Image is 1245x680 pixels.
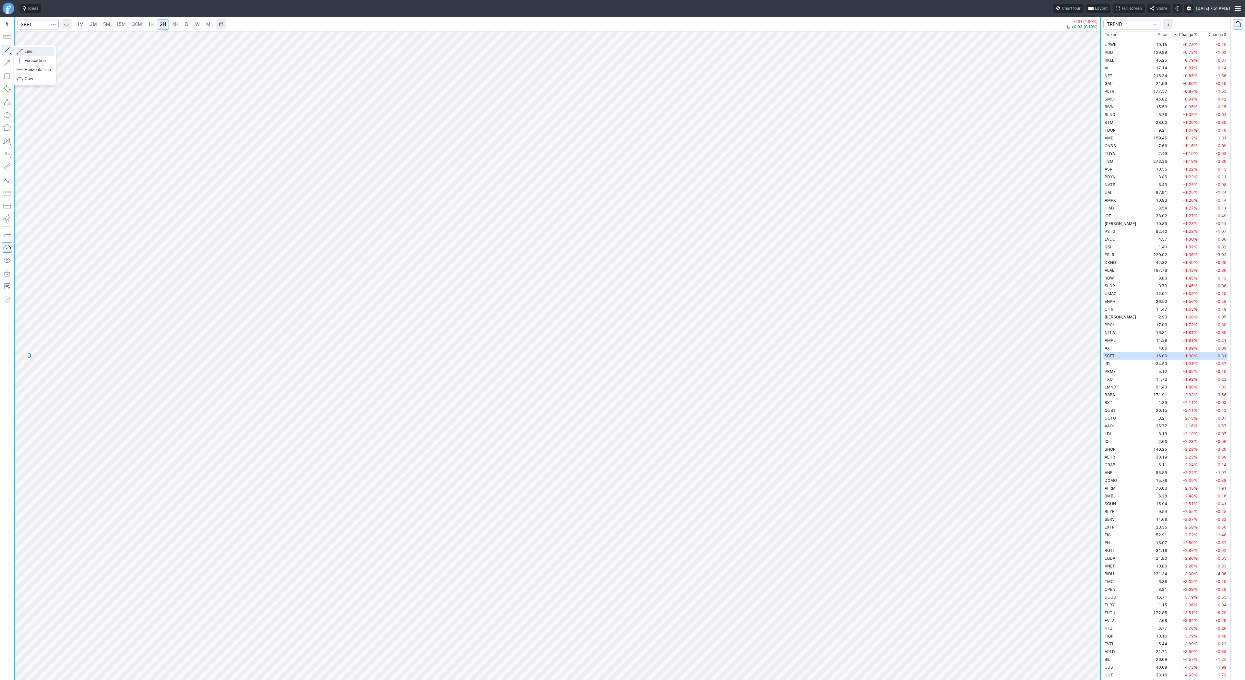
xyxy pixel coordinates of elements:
[1183,190,1194,195] span: -1.25
[1216,291,1227,296] span: -0.20
[1183,89,1194,94] span: -0.87
[1105,291,1117,296] span: UMAC
[1183,151,1194,156] span: -1.19
[77,21,84,27] span: 1M
[1194,252,1197,257] span: %
[1216,112,1227,117] span: -0.04
[1194,206,1197,210] span: %
[1183,353,1194,358] span: -1.90
[1216,89,1227,94] span: -1.55
[1105,151,1115,156] span: TUYA
[1183,276,1194,280] span: -1.45
[1216,206,1227,210] span: -0.11
[1105,128,1116,133] span: TDUP
[1144,64,1168,72] td: 17.14
[1105,213,1111,218] span: IOT
[1194,291,1197,296] span: %
[1144,251,1168,258] td: 220.02
[1183,198,1194,203] span: -1.26
[1194,307,1197,312] span: %
[1105,73,1112,78] span: NET
[2,281,12,292] button: Add note
[1194,151,1197,156] span: %
[1183,291,1194,296] span: -1.53
[1105,89,1114,94] span: PLTR
[1194,182,1197,187] span: %
[1183,260,1194,265] span: -1.40
[1216,346,1227,351] span: -0.09
[1144,375,1168,383] td: 11.72
[1216,377,1227,382] span: -0.23
[14,45,56,86] div: Line
[1216,268,1227,273] span: -2.86
[1179,31,1197,38] span: Change %
[1216,330,1227,335] span: -0.30
[1183,66,1194,70] span: -0.81
[1183,136,1194,140] span: -1.12
[1194,97,1197,101] span: %
[1144,157,1168,165] td: 273.36
[2,123,12,133] button: Polygon
[1147,4,1170,13] button: Share
[1183,221,1194,226] span: -1.28
[103,21,110,27] span: 5M
[1194,198,1197,203] span: %
[1144,227,1168,235] td: 82.40
[2,174,12,185] button: Elliott waves
[49,19,58,30] button: Search
[2,71,12,81] button: Rectangle
[1144,95,1168,103] td: 45.82
[1183,346,1194,351] span: -1.89
[145,19,157,30] a: 1H
[1144,87,1168,95] td: 177.57
[1144,72,1168,79] td: 216.34
[1216,260,1227,265] span: -0.60
[90,21,97,27] span: 3M
[1105,112,1115,117] span: BLND
[1216,283,1227,288] span: -0.06
[1194,268,1197,273] span: %
[1158,31,1167,38] div: Price
[19,4,41,13] button: Ideas
[1105,377,1113,382] span: TXG
[1194,104,1197,109] span: %
[1107,21,1150,28] span: TREND
[1216,104,1227,109] span: -0.15
[1183,229,1194,234] span: -1.28
[1144,126,1168,134] td: 9.21
[1105,330,1115,335] span: NTLA
[1183,143,1194,148] span: -1.16
[1216,315,1227,319] span: -0.05
[1183,322,1194,327] span: -1.73
[1105,159,1113,164] span: TSM
[1144,383,1168,391] td: 51.43
[1105,167,1113,172] span: ASPI
[1183,299,1194,304] span: -1.56
[216,19,226,30] button: Range
[1194,322,1197,327] span: %
[1156,5,1167,12] span: Share
[2,229,12,240] button: Drawing mode: Single
[1105,97,1115,101] span: SMCI
[1194,221,1197,226] span: %
[1144,297,1168,305] td: 36.50
[1144,196,1168,204] td: 10.93
[1183,338,1194,343] span: -1.81
[2,200,12,211] button: Position
[1105,268,1115,273] span: ALAB
[1144,290,1168,297] td: 12.91
[1105,143,1116,148] span: ONDS
[1183,307,1194,312] span: -1.63
[1194,276,1197,280] span: %
[1216,167,1227,172] span: -0.13
[1183,315,1194,319] span: -1.68
[1194,260,1197,265] span: %
[1216,229,1227,234] span: -1.07
[1144,274,1168,282] td: 8.83
[1105,58,1115,63] span: RKLB
[1105,315,1136,319] span: [PERSON_NAME]
[1194,315,1197,319] span: %
[1105,81,1113,86] span: GAP
[2,161,12,172] button: Brush
[1209,31,1227,38] span: Change $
